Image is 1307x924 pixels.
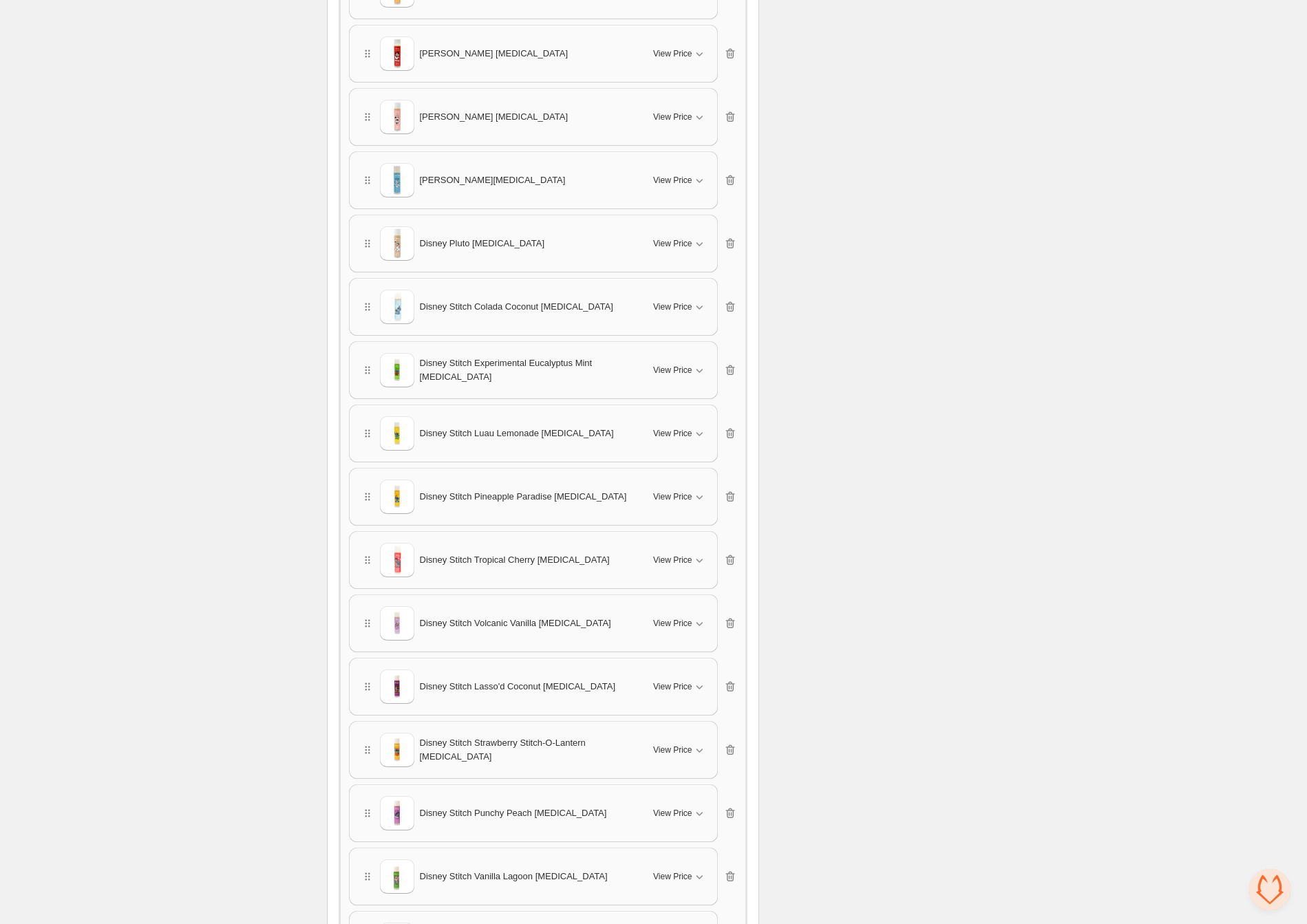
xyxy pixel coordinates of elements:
span: View Price [653,48,692,59]
span: View Price [653,428,692,439]
button: View Price [645,549,714,571]
span: View Price [653,871,692,882]
img: Disney Stitch Tropical Cherry Lip Balm [380,543,414,577]
button: View Price [645,676,714,698]
span: Disney Stitch Experimental Eucalyptus Mint [MEDICAL_DATA] [420,356,637,384]
img: Disney Stitch Volcanic Vanilla Lip Balm [380,606,414,641]
span: View Price [653,681,692,692]
button: View Price [645,486,714,508]
span: View Price [653,555,692,566]
span: View Price [653,238,692,249]
span: View Price [653,111,692,122]
button: View Price [645,43,714,65]
span: [PERSON_NAME] [MEDICAL_DATA] [420,47,569,61]
button: View Price [645,359,714,381]
span: Disney Stitch Colada Coconut [MEDICAL_DATA] [420,300,613,314]
img: Disney Stitch Experimental Eucalyptus Mint Lip Balm [380,353,414,387]
img: Disney Stitch Strawberry Stitch-O-Lantern Lip Balm [380,733,414,767]
img: Disney Stitch Lasso'd Coconut Lip Balm [380,669,414,704]
span: View Price [653,618,692,629]
button: View Price [645,422,714,444]
button: View Price [645,739,714,761]
img: Disney Pluto Lip Balm [380,226,414,261]
span: Disney Stitch Vanilla Lagoon [MEDICAL_DATA] [420,870,608,883]
button: View Price [645,296,714,318]
img: Disney Mickey Lip Balm [380,36,414,71]
button: View Price [645,169,714,191]
button: View Price [645,233,714,255]
span: Disney Stitch Strawberry Stitch-O-Lantern [MEDICAL_DATA] [420,736,637,764]
span: Disney Stitch Luau Lemonade [MEDICAL_DATA] [420,427,614,440]
button: View Price [645,866,714,888]
button: View Price [645,612,714,634]
span: [PERSON_NAME][MEDICAL_DATA] [420,173,566,187]
span: Disney Stitch Pineapple Paradise [MEDICAL_DATA] [420,490,627,504]
span: Disney Stitch Lasso'd Coconut [MEDICAL_DATA] [420,680,616,694]
span: View Price [653,175,692,186]
img: Disney Minnie Lip Balm [380,100,414,134]
span: View Price [653,365,692,376]
span: View Price [653,491,692,502]
span: Disney Stitch Punchy Peach [MEDICAL_DATA] [420,806,607,820]
img: Disney Stitch Punchy Peach Lip Balm [380,796,414,830]
span: Disney Stitch Volcanic Vanilla [MEDICAL_DATA] [420,616,611,630]
button: View Price [645,802,714,824]
div: Open chat [1249,869,1290,910]
img: Disney Olaf Lip Balm [380,163,414,197]
img: Disney Stitch Pineapple Paradise Lip Balm [380,480,414,514]
img: Disney Stitch Luau Lemonade Lip Balm [380,416,414,451]
span: Disney Stitch Tropical Cherry [MEDICAL_DATA] [420,553,610,567]
span: View Price [653,744,692,755]
span: View Price [653,301,692,312]
span: View Price [653,808,692,819]
span: Disney Pluto [MEDICAL_DATA] [420,237,545,250]
button: View Price [645,106,714,128]
img: Disney Stitch Colada Coconut Lip Balm [380,290,414,324]
img: Disney Stitch Vanilla Lagoon Lip Balm [380,859,414,894]
span: [PERSON_NAME] [MEDICAL_DATA] [420,110,569,124]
